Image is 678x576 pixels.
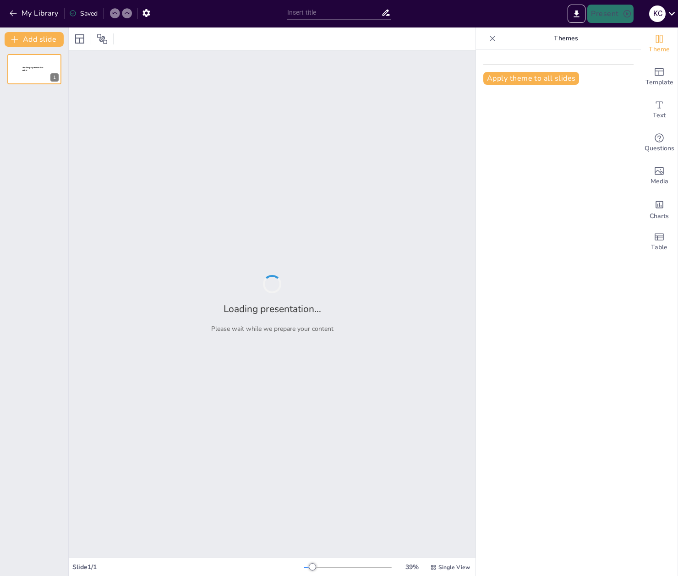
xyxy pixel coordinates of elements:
input: Insert title [287,6,382,19]
button: Export to PowerPoint [568,5,585,23]
span: Questions [645,143,674,154]
div: 39 % [401,563,423,571]
span: Position [97,33,108,44]
span: Text [653,110,666,121]
div: Add charts and graphs [641,192,678,225]
div: Add text boxes [641,93,678,126]
button: Present [587,5,633,23]
span: Sendsteps presentation editor [22,66,43,71]
div: Get real-time input from your audience [641,126,678,159]
p: Themes [500,27,632,49]
div: 1 [50,73,59,82]
div: Add ready made slides [641,60,678,93]
div: Layout [72,32,87,46]
div: Add a table [641,225,678,258]
h2: Loading presentation... [224,302,321,315]
span: Theme [649,44,670,55]
div: Saved [69,9,98,18]
span: Media [651,176,668,187]
span: Template [645,77,673,88]
button: Apply theme to all slides [483,72,579,85]
div: Sendsteps presentation editor1 [7,54,61,84]
span: Single View [438,564,470,571]
span: Charts [650,211,669,221]
button: Add slide [5,32,64,47]
button: K C [649,5,666,23]
div: Change the overall theme [641,27,678,60]
button: My Library [7,6,62,21]
span: Table [651,242,667,252]
div: Slide 1 / 1 [72,563,304,571]
div: K C [649,5,666,22]
p: Please wait while we prepare your content [211,324,334,333]
div: Add images, graphics, shapes or video [641,159,678,192]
